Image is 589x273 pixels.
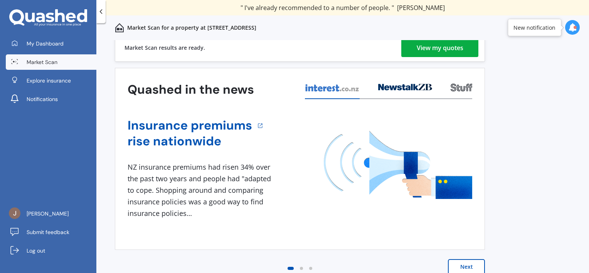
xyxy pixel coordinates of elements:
[27,228,69,236] span: Submit feedback
[324,131,472,199] img: media image
[513,24,555,31] div: New notification
[27,58,57,66] span: Market Scan
[6,224,96,240] a: Submit feedback
[128,82,254,98] h3: Quashed in the news
[27,210,69,217] span: [PERSON_NAME]
[6,73,96,88] a: Explore insurance
[115,23,124,32] img: home-and-contents.b802091223b8502ef2dd.svg
[9,207,20,219] img: ACg8ocJsdIeKq_xNOdsSGDEwZnhexZwt_L0JtLaOKn7hOppMD-ibrQ=s96-c
[128,118,252,133] a: Insurance premiums
[6,243,96,258] a: Log out
[128,162,274,219] div: NZ insurance premiums had risen 34% over the past two years and people had "adapted to cope. Shop...
[6,206,96,221] a: [PERSON_NAME]
[27,95,58,103] span: Notifications
[127,24,256,32] p: Market Scan for a property at [STREET_ADDRESS]
[27,247,45,254] span: Log out
[6,91,96,107] a: Notifications
[125,34,205,61] div: Market Scan results are ready.
[401,39,478,57] a: View my quotes
[27,40,64,47] span: My Dashboard
[128,133,252,149] a: rise nationwide
[27,77,71,84] span: Explore insurance
[6,54,96,70] a: Market Scan
[6,36,96,51] a: My Dashboard
[417,39,463,57] div: View my quotes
